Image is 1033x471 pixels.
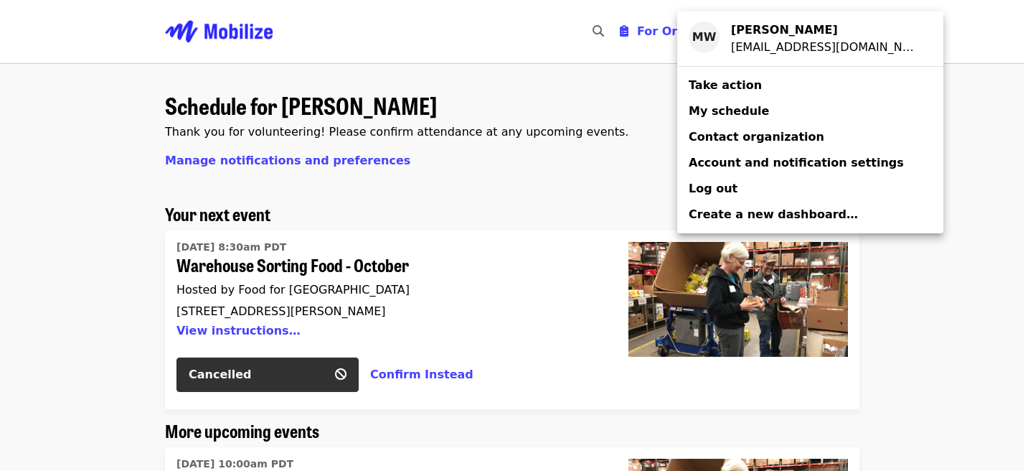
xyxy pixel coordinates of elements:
div: servantsoldiersteward@protonmail.com [731,39,920,56]
span: Log out [689,182,737,195]
span: Contact organization [689,130,824,144]
a: Take action [677,73,943,98]
div: Michael Williams [731,22,920,39]
span: Account and notification settings [689,156,904,169]
a: My schedule [677,98,943,124]
div: MW [689,22,720,52]
span: Take action [689,78,762,92]
a: MW[PERSON_NAME][EMAIL_ADDRESS][DOMAIN_NAME] [677,17,943,60]
a: Log out [677,176,943,202]
span: My schedule [689,104,769,118]
strong: [PERSON_NAME] [731,23,838,37]
a: Create a new dashboard… [677,202,943,228]
a: Account and notification settings [677,150,943,176]
a: Contact organization [677,124,943,150]
span: Create a new dashboard… [689,207,858,221]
